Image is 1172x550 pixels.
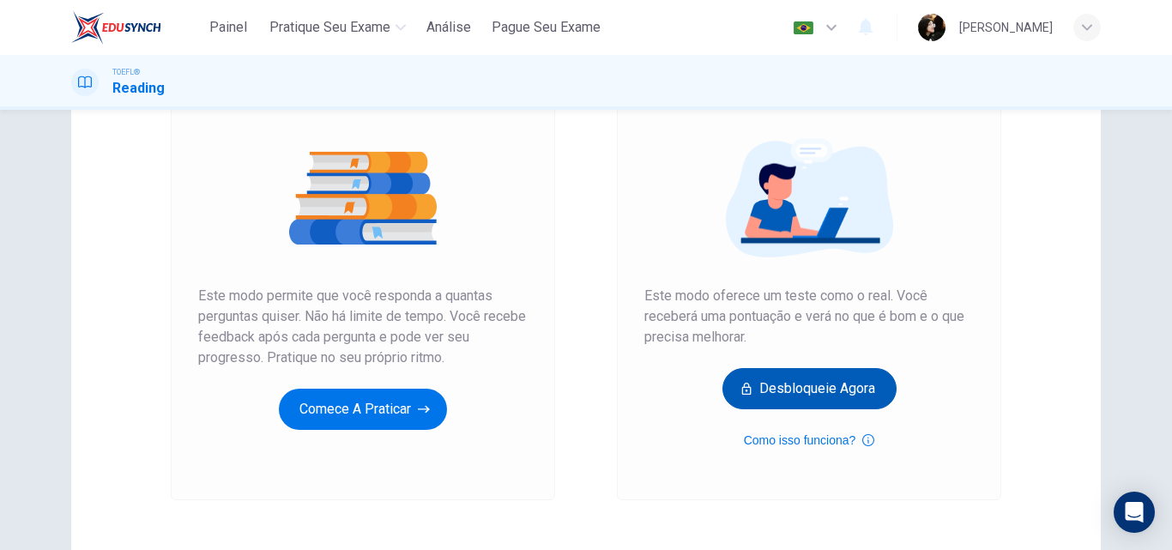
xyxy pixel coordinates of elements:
[112,78,165,99] h1: Reading
[793,21,814,34] img: pt
[722,368,897,409] button: Desbloqueie agora
[71,10,201,45] a: EduSynch logo
[959,17,1053,38] div: [PERSON_NAME]
[492,17,601,38] span: Pague Seu Exame
[1114,492,1155,533] div: Open Intercom Messenger
[279,389,447,430] button: Comece a praticar
[426,17,471,38] span: Análise
[112,66,140,78] span: TOEFL®
[269,17,390,38] span: Pratique seu exame
[918,14,945,41] img: Profile picture
[201,12,256,43] button: Painel
[420,12,478,43] button: Análise
[71,10,161,45] img: EduSynch logo
[209,17,247,38] span: Painel
[263,12,413,43] button: Pratique seu exame
[644,286,974,348] span: Este modo oferece um teste como o real. Você receberá uma pontuação e verá no que é bom e o que p...
[198,286,528,368] span: Este modo permite que você responda a quantas perguntas quiser. Não há limite de tempo. Você rece...
[485,12,607,43] button: Pague Seu Exame
[744,430,875,450] button: Como isso funciona?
